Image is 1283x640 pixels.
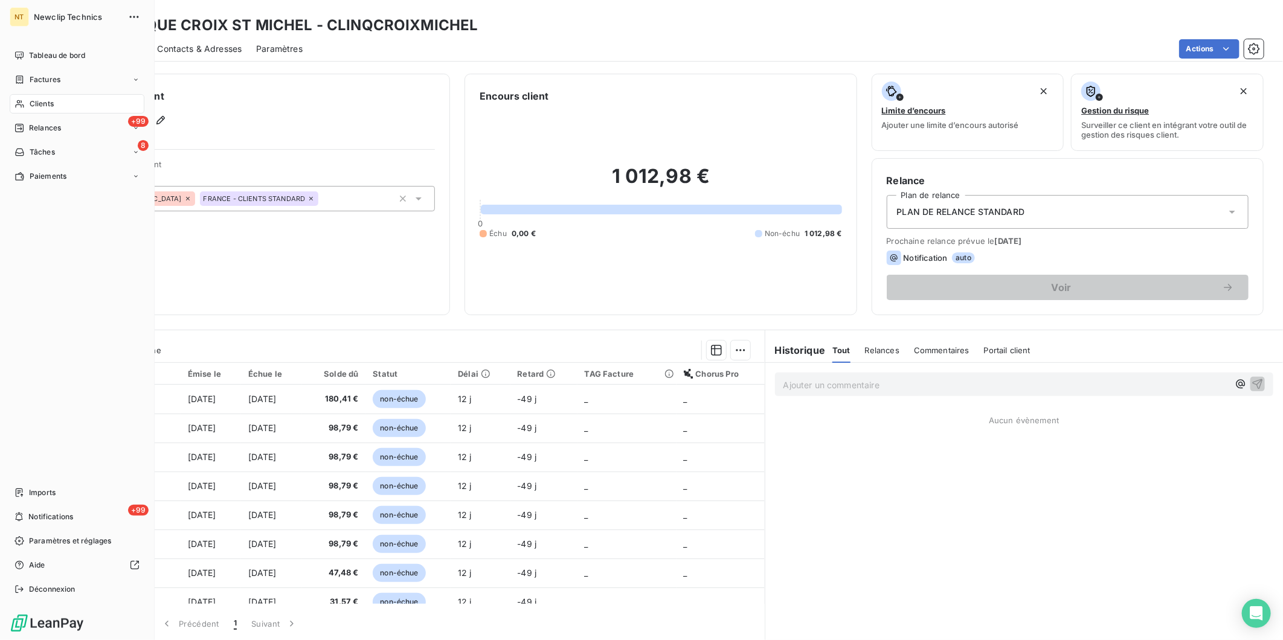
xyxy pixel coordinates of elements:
span: [DATE] [188,452,216,462]
span: Factures [30,74,60,85]
span: -49 j [518,452,537,462]
span: 12 j [458,510,472,520]
span: 31,57 € [309,596,358,608]
span: _ [585,539,588,549]
button: Gestion du risqueSurveiller ce client en intégrant votre outil de gestion des risques client. [1071,74,1264,151]
span: +99 [128,116,149,127]
span: Commentaires [914,345,969,355]
span: Paramètres et réglages [29,536,111,546]
span: Notifications [28,511,73,522]
span: Tableau de bord [29,50,85,61]
span: Déconnexion [29,584,76,595]
div: Émise le [188,369,234,379]
span: Limite d’encours [882,106,946,115]
span: _ [684,510,687,520]
span: _ [684,539,687,549]
input: Ajouter une valeur [318,193,328,204]
span: [DATE] [188,568,216,578]
span: Surveiller ce client en intégrant votre outil de gestion des risques client. [1081,120,1253,139]
span: _ [684,423,687,433]
span: Clients [30,98,54,109]
span: Tout [832,345,851,355]
div: Retard [518,369,570,379]
span: 98,79 € [309,509,358,521]
button: Actions [1179,39,1240,59]
span: [DATE] [188,539,216,549]
span: [DATE] [248,452,277,462]
span: [DATE] [188,481,216,491]
span: -49 j [518,568,537,578]
h6: Historique [765,343,826,357]
span: non-échue [373,448,425,466]
span: _ [585,452,588,462]
h2: 1 012,98 € [480,164,841,200]
div: Échue le [248,369,295,379]
h6: Encours client [480,89,548,103]
span: Notification [904,253,948,263]
span: 180,41 € [309,393,358,405]
span: 98,79 € [309,480,358,492]
span: non-échue [373,390,425,408]
span: _ [585,394,588,404]
span: 12 j [458,423,472,433]
span: Relances [865,345,899,355]
span: [DATE] [248,568,277,578]
span: [DATE] [248,597,277,607]
div: Délai [458,369,503,379]
span: 98,79 € [309,538,358,550]
div: Chorus Pro [684,369,757,379]
span: 98,79 € [309,451,358,463]
span: [DATE] [248,510,277,520]
span: [DATE] [248,394,277,404]
span: 1 012,98 € [805,228,842,239]
span: [DATE] [248,481,277,491]
span: non-échue [373,477,425,495]
span: _ [684,597,687,607]
span: [DATE] [995,236,1022,246]
div: NT [10,7,29,27]
span: -49 j [518,394,537,404]
span: 12 j [458,597,472,607]
h6: Informations client [73,89,435,103]
span: Ajouter une limite d’encours autorisé [882,120,1019,130]
span: _ [585,568,588,578]
span: 0,00 € [512,228,536,239]
span: Échu [489,228,507,239]
button: Précédent [153,611,227,636]
span: _ [585,597,588,607]
span: 1 [234,618,237,630]
span: Gestion du risque [1081,106,1149,115]
span: Paiements [30,171,66,182]
span: PLAN DE RELANCE STANDARD [897,206,1025,218]
div: Statut [373,369,443,379]
span: non-échue [373,419,425,437]
a: Aide [10,555,144,575]
span: Portail client [984,345,1031,355]
div: Solde dû [309,369,358,379]
span: Prochaine relance prévue le [887,236,1249,246]
span: FRANCE - CLIENTS STANDARD [204,195,306,202]
span: non-échue [373,564,425,582]
span: -49 j [518,481,537,491]
span: 0 [478,219,483,228]
span: non-échue [373,535,425,553]
span: [DATE] [188,597,216,607]
span: Aucun évènement [989,415,1059,425]
div: TAG Facture [585,369,669,379]
span: Aide [29,560,45,571]
button: Limite d’encoursAjouter une limite d’encours autorisé [872,74,1064,151]
span: Newclip Technics [34,12,121,22]
span: 12 j [458,481,472,491]
span: _ [684,481,687,491]
span: -49 j [518,423,537,433]
span: Propriétés Client [97,159,435,176]
div: Open Intercom Messenger [1242,599,1271,628]
span: _ [684,568,687,578]
span: auto [952,252,975,263]
span: -49 j [518,539,537,549]
img: Logo LeanPay [10,613,85,633]
span: 12 j [458,568,472,578]
span: Non-échu [765,228,800,239]
h6: Relance [887,173,1249,188]
button: Voir [887,275,1249,300]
